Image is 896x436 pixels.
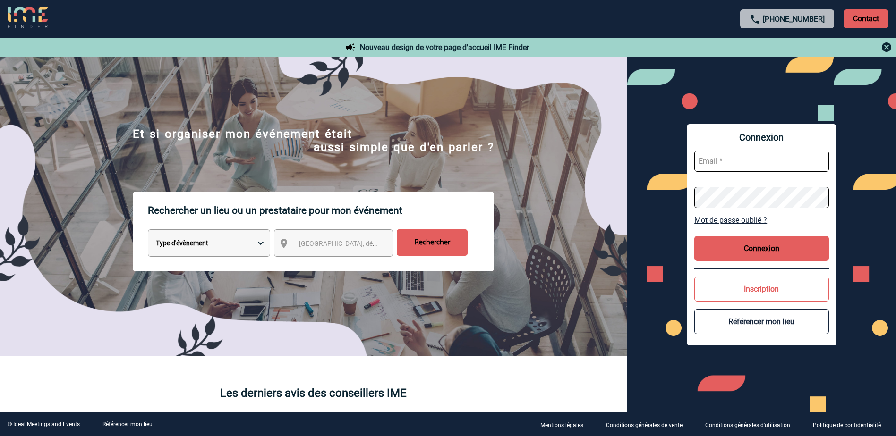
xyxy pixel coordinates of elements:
[148,192,494,229] p: Rechercher un lieu ou un prestataire pour mon événement
[102,421,153,428] a: Référencer mon lieu
[844,9,888,28] p: Contact
[397,229,468,256] input: Rechercher
[694,151,829,172] input: Email *
[694,309,829,334] button: Référencer mon lieu
[533,420,598,429] a: Mentions légales
[813,422,881,428] p: Politique de confidentialité
[705,422,790,428] p: Conditions générales d'utilisation
[8,421,80,428] div: © Ideal Meetings and Events
[698,420,805,429] a: Conditions générales d'utilisation
[763,15,825,24] a: [PHONE_NUMBER]
[598,420,698,429] a: Conditions générales de vente
[694,132,829,143] span: Connexion
[606,422,683,428] p: Conditions générales de vente
[694,216,829,225] a: Mot de passe oublié ?
[540,422,583,428] p: Mentions légales
[694,236,829,261] button: Connexion
[299,240,430,247] span: [GEOGRAPHIC_DATA], département, région...
[694,277,829,302] button: Inscription
[805,420,896,429] a: Politique de confidentialité
[750,14,761,25] img: call-24-px.png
